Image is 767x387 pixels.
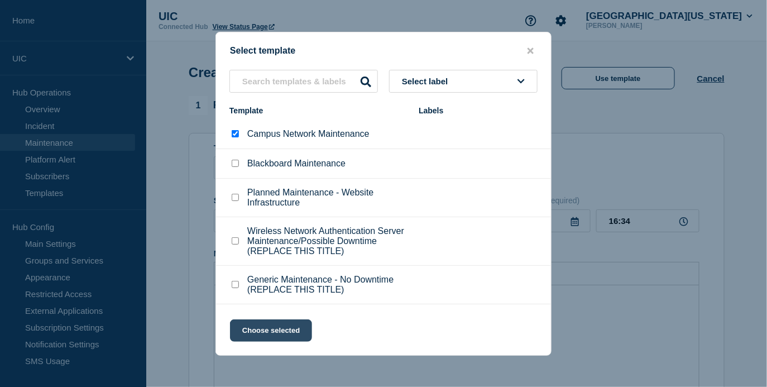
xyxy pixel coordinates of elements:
[419,106,538,115] div: Labels
[229,70,378,93] input: Search templates & labels
[402,77,453,86] span: Select label
[230,319,312,342] button: Choose selected
[247,226,408,256] p: Wireless Network Authentication Server Maintenance/Possible Downtime (REPLACE THIS TITLE)
[247,275,408,295] p: Generic Maintenance - No Downtime (REPLACE THIS TITLE)
[524,46,537,56] button: close button
[247,129,370,139] p: Campus Network Maintenance
[232,237,239,245] input: Wireless Network Authentication Server Maintenance/Possible Downtime (REPLACE THIS TITLE) checkbox
[247,188,408,208] p: Planned Maintenance - Website Infrastructure
[247,159,346,169] p: Blackboard Maintenance
[389,70,538,93] button: Select label
[232,130,239,137] input: Campus Network Maintenance checkbox
[229,106,408,115] div: Template
[232,281,239,288] input: Generic Maintenance - No Downtime (REPLACE THIS TITLE) checkbox
[216,46,551,56] div: Select template
[232,194,239,201] input: Planned Maintenance - Website Infrastructure checkbox
[232,160,239,167] input: Blackboard Maintenance checkbox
